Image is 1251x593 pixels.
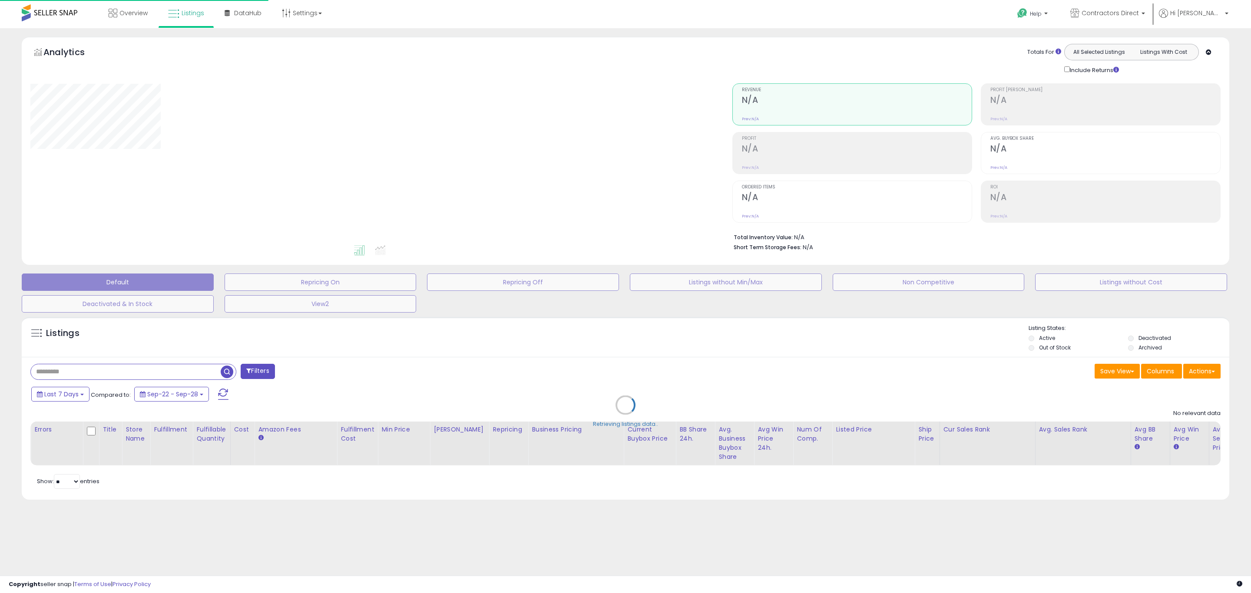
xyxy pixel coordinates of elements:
[1017,8,1028,19] i: Get Help
[990,185,1220,190] span: ROI
[742,95,972,107] h2: N/A
[734,234,793,241] b: Total Inventory Value:
[1082,9,1139,17] span: Contractors Direct
[990,192,1220,204] h2: N/A
[225,273,417,291] button: Repricing On
[1159,9,1228,28] a: Hi [PERSON_NAME]
[225,295,417,313] button: View2
[742,116,759,122] small: Prev: N/A
[990,144,1220,155] h2: N/A
[1131,46,1196,58] button: Listings With Cost
[742,88,972,92] span: Revenue
[119,9,148,17] span: Overview
[990,88,1220,92] span: Profit [PERSON_NAME]
[427,273,619,291] button: Repricing Off
[990,165,1007,170] small: Prev: N/A
[742,192,972,204] h2: N/A
[734,244,801,251] b: Short Term Storage Fees:
[742,136,972,141] span: Profit
[833,273,1025,291] button: Non Competitive
[1067,46,1132,58] button: All Selected Listings
[22,273,214,291] button: Default
[593,420,658,428] div: Retrieving listings data..
[1058,65,1129,75] div: Include Returns
[990,116,1007,122] small: Prev: N/A
[742,144,972,155] h2: N/A
[803,243,813,251] span: N/A
[990,136,1220,141] span: Avg. Buybox Share
[630,273,822,291] button: Listings without Min/Max
[990,95,1220,107] h2: N/A
[234,9,261,17] span: DataHub
[742,214,759,219] small: Prev: N/A
[43,46,102,60] h5: Analytics
[742,165,759,170] small: Prev: N/A
[1035,273,1227,291] button: Listings without Cost
[1010,1,1056,28] a: Help
[182,9,204,17] span: Listings
[990,214,1007,219] small: Prev: N/A
[1170,9,1222,17] span: Hi [PERSON_NAME]
[742,185,972,190] span: Ordered Items
[22,295,214,313] button: Deactivated & In Stock
[734,231,1214,242] li: N/A
[1027,48,1061,56] div: Totals For
[1030,10,1042,17] span: Help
